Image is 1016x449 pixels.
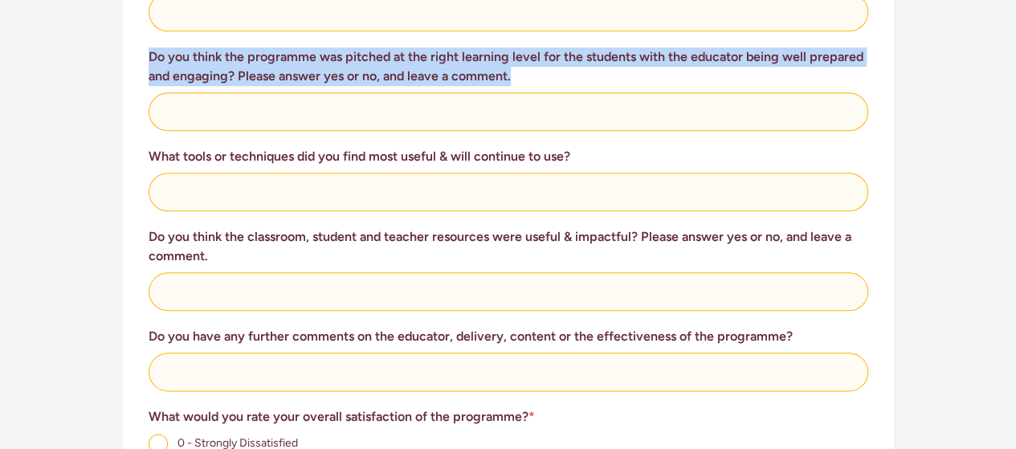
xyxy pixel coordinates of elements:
[149,327,868,346] h3: Do you have any further comments on the educator, delivery, content or the effectiveness of the p...
[149,227,868,266] h3: Do you think the classroom, student and teacher resources were useful & impactful? Please answer ...
[149,147,868,166] h3: What tools or techniques did you find most useful & will continue to use?
[149,407,868,427] h3: What would you rate your overall satisfaction of the programme?
[149,47,868,86] h3: Do you think the programme was pitched at the right learning level for the students with the educ...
